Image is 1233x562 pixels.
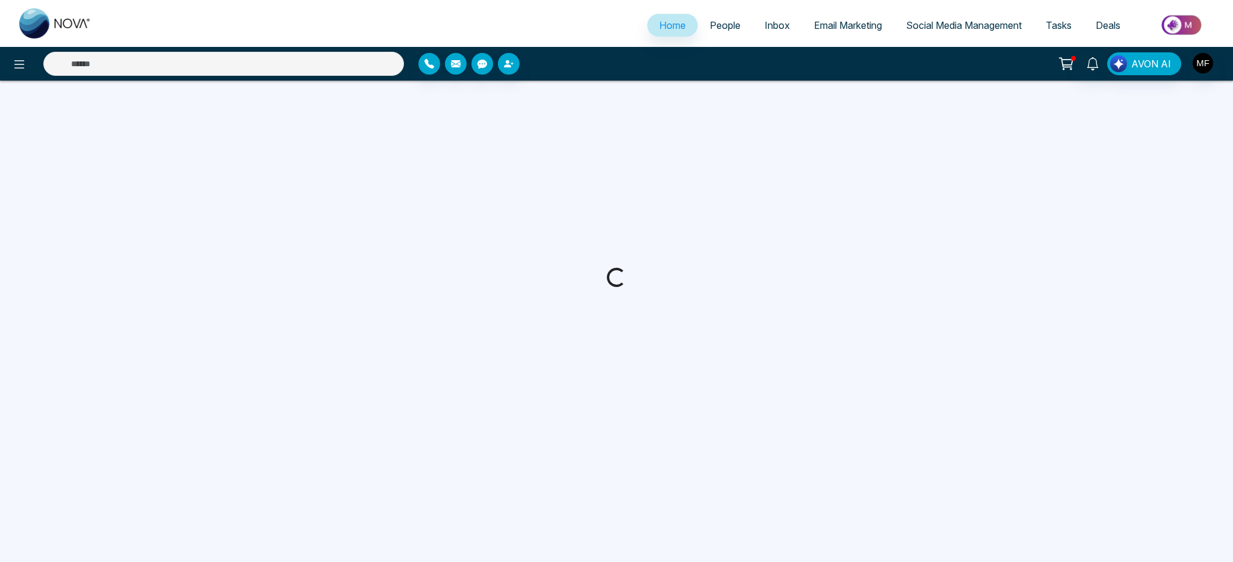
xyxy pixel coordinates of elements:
[698,14,753,37] a: People
[894,14,1034,37] a: Social Media Management
[1107,52,1181,75] button: AVON AI
[1034,14,1084,37] a: Tasks
[753,14,802,37] a: Inbox
[1096,19,1120,31] span: Deals
[814,19,882,31] span: Email Marketing
[1046,19,1072,31] span: Tasks
[906,19,1022,31] span: Social Media Management
[1131,57,1171,71] span: AVON AI
[1110,55,1127,72] img: Lead Flow
[19,8,92,39] img: Nova CRM Logo
[765,19,790,31] span: Inbox
[1193,53,1213,73] img: User Avatar
[802,14,894,37] a: Email Marketing
[659,19,686,31] span: Home
[710,19,741,31] span: People
[1138,11,1226,39] img: Market-place.gif
[647,14,698,37] a: Home
[1084,14,1132,37] a: Deals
